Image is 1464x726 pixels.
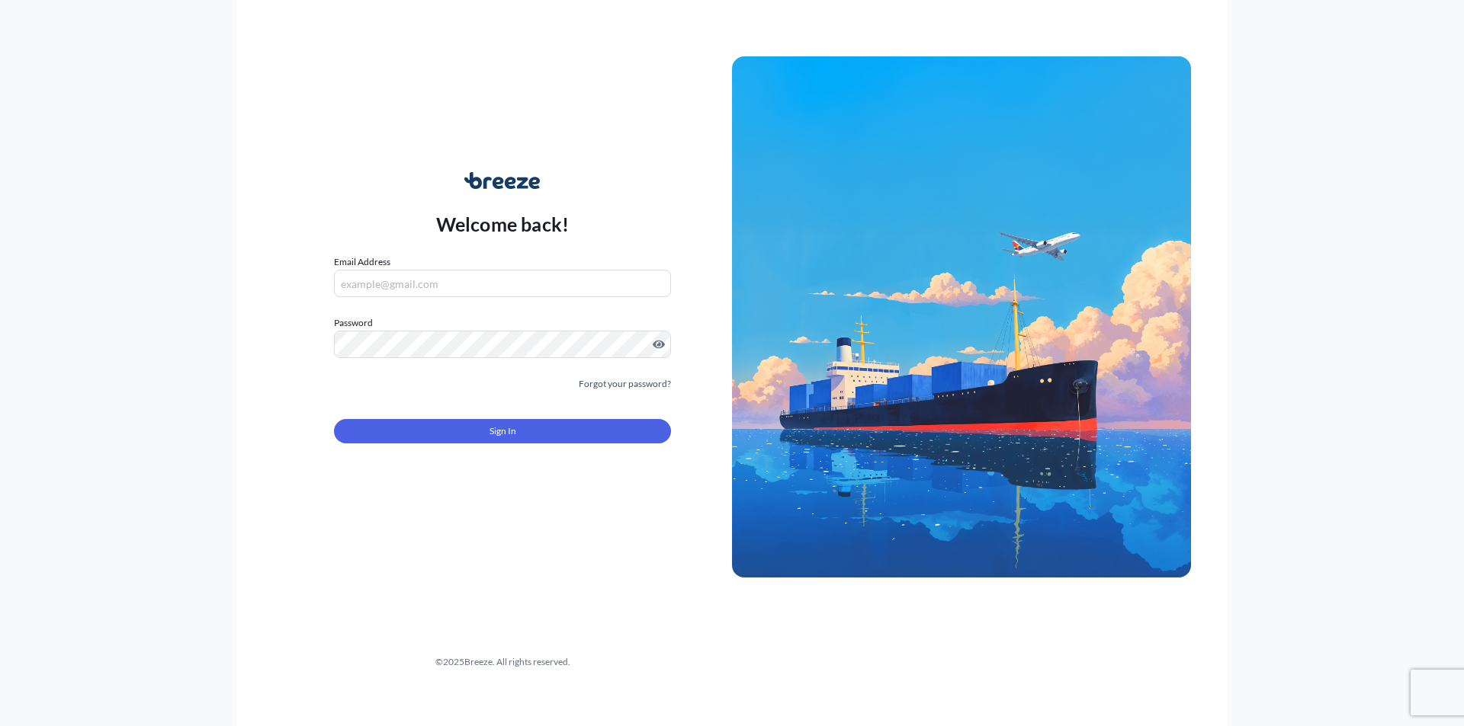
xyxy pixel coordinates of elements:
label: Email Address [334,254,390,270]
span: Sign In [490,424,516,439]
label: Password [334,315,671,331]
img: Ship illustration [732,56,1191,577]
button: Sign In [334,419,671,443]
a: Forgot your password? [579,376,671,392]
input: example@gmail.com [334,270,671,297]
button: Show password [653,338,665,350]
p: Welcome back! [436,212,570,236]
div: © 2025 Breeze. All rights reserved. [273,654,732,670]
